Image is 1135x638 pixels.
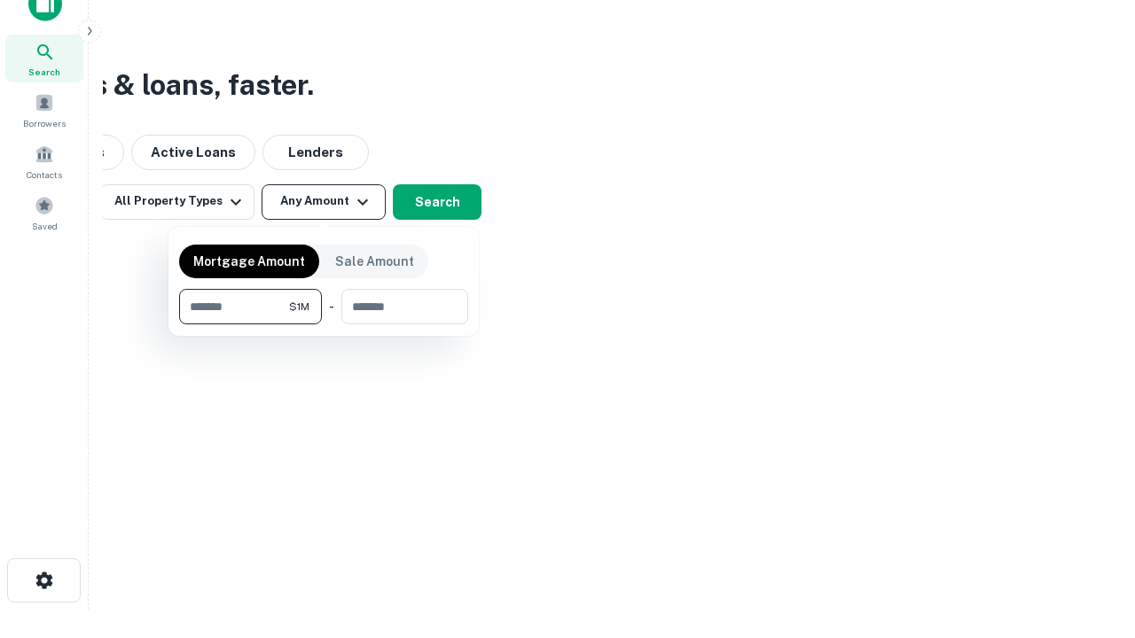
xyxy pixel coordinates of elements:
[329,289,334,324] div: -
[289,299,309,315] span: $1M
[193,252,305,271] p: Mortgage Amount
[335,252,414,271] p: Sale Amount
[1046,496,1135,581] iframe: Chat Widget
